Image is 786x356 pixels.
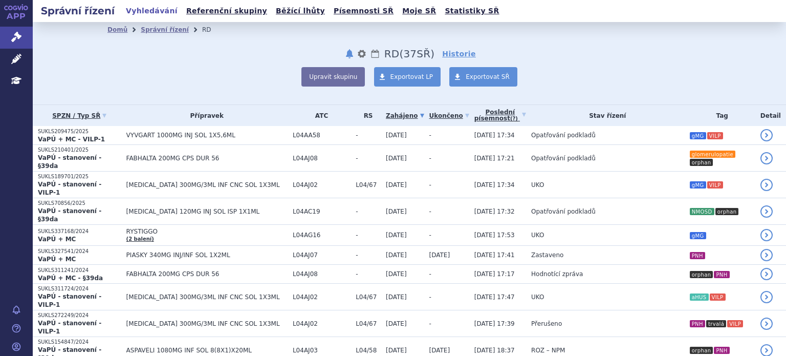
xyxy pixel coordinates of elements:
[531,181,544,189] span: UKO
[386,208,407,215] span: [DATE]
[38,236,76,243] strong: VaPÚ + MC
[386,347,407,354] span: [DATE]
[386,132,407,139] span: [DATE]
[38,136,105,143] strong: VaPÚ + MC - VILP-1
[760,179,773,191] a: detail
[386,252,407,259] span: [DATE]
[356,252,381,259] span: -
[356,132,381,139] span: -
[123,4,181,18] a: Vyhledávání
[38,181,101,196] strong: VaPÚ - stanovení - VILP-1
[38,312,121,319] p: SUKLS272249/2024
[126,320,288,327] span: [MEDICAL_DATA] 300MG/3ML INF CNC SOL 1X3ML
[474,105,526,126] a: Poslednípísemnost(?)
[429,294,431,301] span: -
[531,132,596,139] span: Opatřování podkladů
[301,67,365,87] button: Upravit skupinu
[474,252,515,259] span: [DATE] 17:41
[390,73,433,80] span: Exportovat LP
[386,181,407,189] span: [DATE]
[403,48,417,60] span: 37
[429,270,431,278] span: -
[526,105,684,126] th: Stav řízení
[531,270,583,278] span: Hodnotící zpráva
[449,67,517,87] a: Exportovat SŘ
[760,318,773,330] a: detail
[38,207,101,223] strong: VaPÚ - stanovení - §39da
[38,228,121,235] p: SUKLS337168/2024
[126,236,154,242] a: (2 balení)
[126,294,288,301] span: [MEDICAL_DATA] 300MG/3ML INF CNC SOL 1X3ML
[760,129,773,141] a: detail
[474,270,515,278] span: [DATE] 17:17
[202,22,225,37] li: RD
[442,49,476,59] a: Historie
[684,105,755,126] th: Tag
[706,320,726,327] i: trvalá
[38,285,121,292] p: SUKLS311724/2024
[474,347,515,354] span: [DATE] 18:37
[293,181,351,189] span: L04AJ02
[126,252,288,259] span: PIASKY 340MG INJ/INF SOL 1X2ML
[293,270,351,278] span: L04AJ08
[474,155,515,162] span: [DATE] 17:21
[386,320,407,327] span: [DATE]
[386,155,407,162] span: [DATE]
[370,48,380,60] a: Lhůty
[690,159,713,166] i: orphan
[429,181,431,189] span: -
[384,48,400,60] span: RD
[714,271,729,278] i: PNH
[141,26,189,33] a: Správní řízení
[126,270,288,278] span: FABHALTA 200MG CPS DUR 56
[710,294,726,301] i: VILP
[474,208,515,215] span: [DATE] 17:32
[386,294,407,301] span: [DATE]
[356,232,381,239] span: -
[474,232,515,239] span: [DATE] 17:53
[690,347,713,354] i: orphan
[357,48,367,60] button: nastavení
[356,294,381,301] span: L04/67
[429,320,431,327] span: -
[760,205,773,218] a: detail
[760,229,773,241] a: detail
[531,347,565,354] span: ROZ – NPM
[293,320,351,327] span: L04AJ02
[374,67,441,87] a: Exportovat LP
[121,105,288,126] th: Přípravek
[38,275,103,282] strong: VaPÚ + MC - §39da
[474,294,515,301] span: [DATE] 17:47
[429,208,431,215] span: -
[429,252,450,259] span: [DATE]
[356,270,381,278] span: -
[38,256,76,263] strong: VaPÚ + MC
[293,208,351,215] span: L04AC19
[38,200,121,207] p: SUKLS70856/2025
[38,109,121,123] a: SPZN / Typ SŘ
[707,181,723,189] i: VILP
[38,320,101,335] strong: VaPÚ - stanovení - VILP-1
[38,267,121,274] p: SUKLS311241/2024
[760,152,773,164] a: detail
[293,232,351,239] span: L04AG16
[356,320,381,327] span: L04/67
[293,132,351,139] span: L04AA58
[474,320,515,327] span: [DATE] 17:39
[126,181,288,189] span: [MEDICAL_DATA] 300MG/3ML INF CNC SOL 1X3ML
[429,155,431,162] span: -
[690,151,735,158] i: glomerulopatie
[531,155,596,162] span: Opatřování podkladů
[690,271,713,278] i: orphan
[531,252,563,259] span: Zastaveno
[38,173,121,180] p: SUKLS189701/2025
[690,208,714,215] i: NMOSD
[466,73,510,80] span: Exportovat SŘ
[715,208,739,215] i: orphan
[38,293,101,308] strong: VaPÚ - stanovení - VILP-1
[442,4,502,18] a: Statistiky SŘ
[126,208,288,215] span: [MEDICAL_DATA] 120MG INJ SOL ISP 1X1ML
[293,294,351,301] span: L04AJ02
[107,26,127,33] a: Domů
[510,116,518,122] abbr: (?)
